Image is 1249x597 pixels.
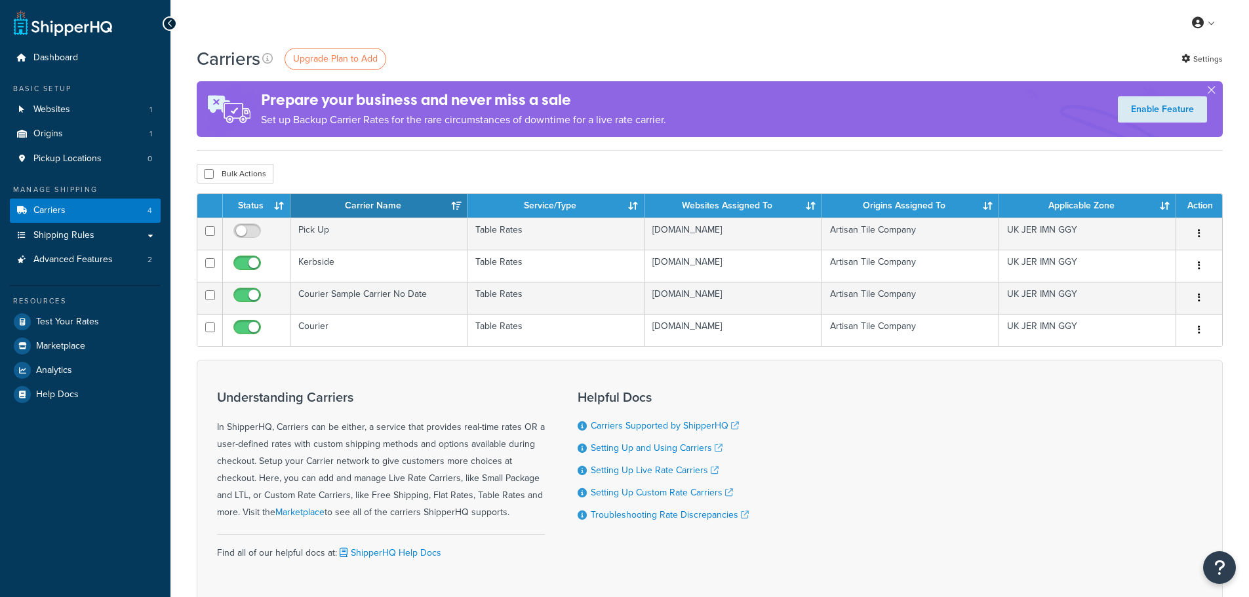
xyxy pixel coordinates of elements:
[36,365,72,376] span: Analytics
[10,122,161,146] a: Origins 1
[217,390,545,521] div: In ShipperHQ, Carriers can be either, a service that provides real-time rates OR a user-defined r...
[33,128,63,140] span: Origins
[10,248,161,272] a: Advanced Features 2
[999,218,1176,250] td: UK JER IMN GGY
[149,104,152,115] span: 1
[10,383,161,406] a: Help Docs
[467,314,644,346] td: Table Rates
[644,282,822,314] td: [DOMAIN_NAME]
[275,505,325,519] a: Marketplace
[10,248,161,272] li: Advanced Features
[10,83,161,94] div: Basic Setup
[33,205,66,216] span: Carriers
[591,463,719,477] a: Setting Up Live Rate Carriers
[999,314,1176,346] td: UK JER IMN GGY
[822,218,999,250] td: Artisan Tile Company
[290,250,467,282] td: Kerbside
[223,194,290,218] th: Status: activate to sort column ascending
[10,334,161,358] a: Marketplace
[285,48,386,70] a: Upgrade Plan to Add
[337,546,441,560] a: ShipperHQ Help Docs
[10,223,161,248] a: Shipping Rules
[999,250,1176,282] td: UK JER IMN GGY
[36,341,85,352] span: Marketplace
[197,46,260,71] h1: Carriers
[578,390,749,404] h3: Helpful Docs
[10,98,161,122] a: Websites 1
[217,390,545,404] h3: Understanding Carriers
[467,282,644,314] td: Table Rates
[261,89,666,111] h4: Prepare your business and never miss a sale
[1118,96,1207,123] a: Enable Feature
[10,310,161,334] a: Test Your Rates
[644,314,822,346] td: [DOMAIN_NAME]
[197,164,273,183] button: Bulk Actions
[10,147,161,171] li: Pickup Locations
[822,250,999,282] td: Artisan Tile Company
[999,282,1176,314] td: UK JER IMN GGY
[467,218,644,250] td: Table Rates
[822,194,999,218] th: Origins Assigned To: activate to sort column ascending
[591,419,739,433] a: Carriers Supported by ShipperHQ
[149,128,152,140] span: 1
[10,199,161,223] a: Carriers 4
[33,254,113,265] span: Advanced Features
[217,534,545,562] div: Find all of our helpful docs at:
[33,104,70,115] span: Websites
[10,199,161,223] li: Carriers
[33,153,102,164] span: Pickup Locations
[148,254,152,265] span: 2
[290,194,467,218] th: Carrier Name: activate to sort column ascending
[10,46,161,70] a: Dashboard
[148,205,152,216] span: 4
[1203,551,1236,584] button: Open Resource Center
[36,317,99,328] span: Test Your Rates
[644,194,822,218] th: Websites Assigned To: activate to sort column ascending
[591,441,723,455] a: Setting Up and Using Carriers
[14,10,112,36] a: ShipperHQ Home
[148,153,152,164] span: 0
[10,147,161,171] a: Pickup Locations 0
[10,98,161,122] li: Websites
[290,218,467,250] td: Pick Up
[467,250,644,282] td: Table Rates
[261,111,666,129] p: Set up Backup Carrier Rates for the rare circumstances of downtime for a live rate carrier.
[10,358,161,382] a: Analytics
[467,194,644,218] th: Service/Type: activate to sort column ascending
[290,282,467,314] td: Courier Sample Carrier No Date
[10,296,161,307] div: Resources
[290,314,467,346] td: Courier
[822,282,999,314] td: Artisan Tile Company
[1181,50,1223,68] a: Settings
[10,184,161,195] div: Manage Shipping
[822,314,999,346] td: Artisan Tile Company
[1176,194,1222,218] th: Action
[36,389,79,400] span: Help Docs
[591,508,749,522] a: Troubleshooting Rate Discrepancies
[591,486,733,499] a: Setting Up Custom Rate Carriers
[999,194,1176,218] th: Applicable Zone: activate to sort column ascending
[644,250,822,282] td: [DOMAIN_NAME]
[293,52,378,66] span: Upgrade Plan to Add
[10,122,161,146] li: Origins
[33,52,78,64] span: Dashboard
[644,218,822,250] td: [DOMAIN_NAME]
[197,81,261,137] img: ad-rules-rateshop-fe6ec290ccb7230408bd80ed9643f0289d75e0ffd9eb532fc0e269fcd187b520.png
[33,230,94,241] span: Shipping Rules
